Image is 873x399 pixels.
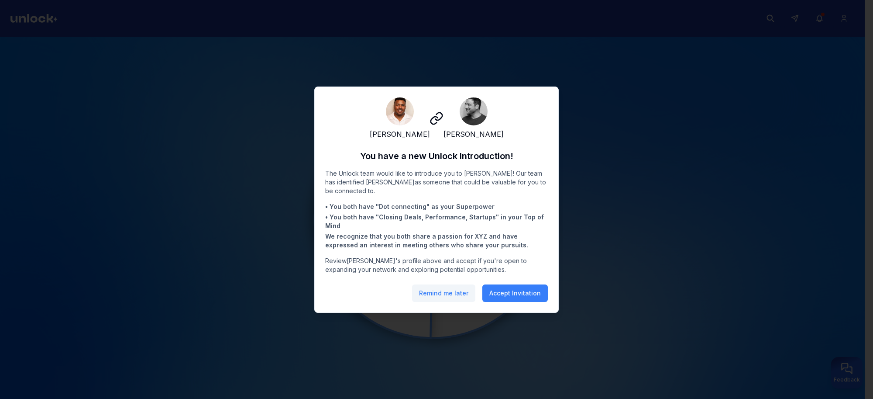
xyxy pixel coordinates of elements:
[325,169,548,195] p: The Unlock team would like to introduce you to [PERSON_NAME] ! Our team has identified [PERSON_NA...
[325,257,548,274] p: Review [PERSON_NAME] 's profile above and accept if you're open to expanding your network and exp...
[460,97,488,125] img: Headshot.jpg
[412,285,475,302] button: Remind me later
[443,129,504,139] span: [PERSON_NAME]
[325,232,548,250] li: We recognize that you both share a passion for XYZ and have expressed an interest in meeting othe...
[325,150,548,162] h2: You have a new Unlock Introduction!
[325,202,548,211] li: • You both have " Dot connecting " as your Superpower
[370,129,430,139] span: [PERSON_NAME]
[386,97,414,125] img: 926A1835.jpg
[325,213,548,230] li: • You both have " Closing Deals, Performance, Startups " in your Top of Mind
[482,285,548,302] button: Accept Invitation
